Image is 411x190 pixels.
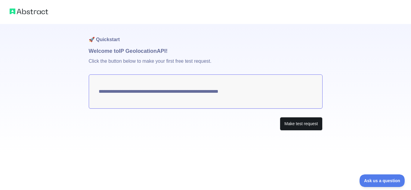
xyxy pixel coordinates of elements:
p: Click the button below to make your first free test request. [89,55,323,74]
h1: Welcome to IP Geolocation API! [89,47,323,55]
iframe: Toggle Customer Support [360,174,405,187]
h1: 🚀 Quickstart [89,24,323,47]
button: Make test request [280,117,322,131]
img: Abstract logo [10,7,48,16]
